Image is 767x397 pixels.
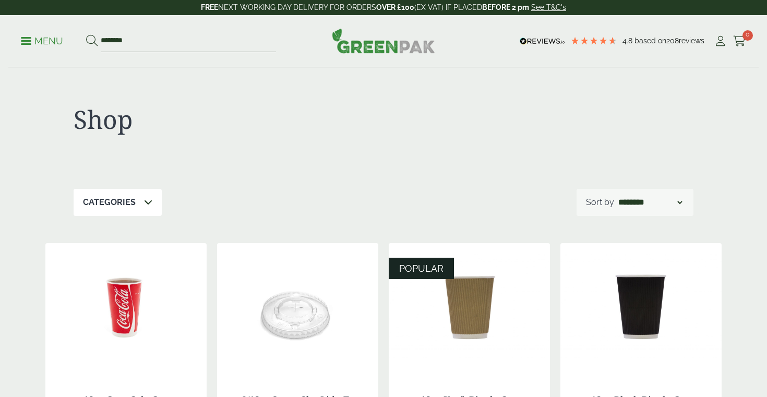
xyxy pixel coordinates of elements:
a: 0 [733,33,746,49]
i: Cart [733,36,746,46]
img: GreenPak Supplies [332,28,435,53]
select: Shop order [616,196,684,209]
img: 12oz Kraft Ripple Cup-0 [389,243,550,374]
img: 12oz Black Ripple Cup-0 [560,243,722,374]
strong: FREE [201,3,218,11]
a: See T&C's [531,3,566,11]
img: REVIEWS.io [520,38,565,45]
span: POPULAR [399,263,444,274]
strong: OVER £100 [376,3,414,11]
p: Categories [83,196,136,209]
h1: Shop [74,104,383,135]
a: Menu [21,35,63,45]
p: Sort by [586,196,614,209]
span: 4.8 [622,37,634,45]
strong: BEFORE 2 pm [482,3,529,11]
p: Menu [21,35,63,47]
div: 4.79 Stars [570,36,617,45]
span: 208 [666,37,679,45]
img: 12oz Coca Cola Cup with coke [45,243,207,374]
span: Based on [634,37,666,45]
span: 0 [742,30,753,41]
i: My Account [714,36,727,46]
span: reviews [679,37,704,45]
img: 12oz straw slot coke cup lid [217,243,378,374]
